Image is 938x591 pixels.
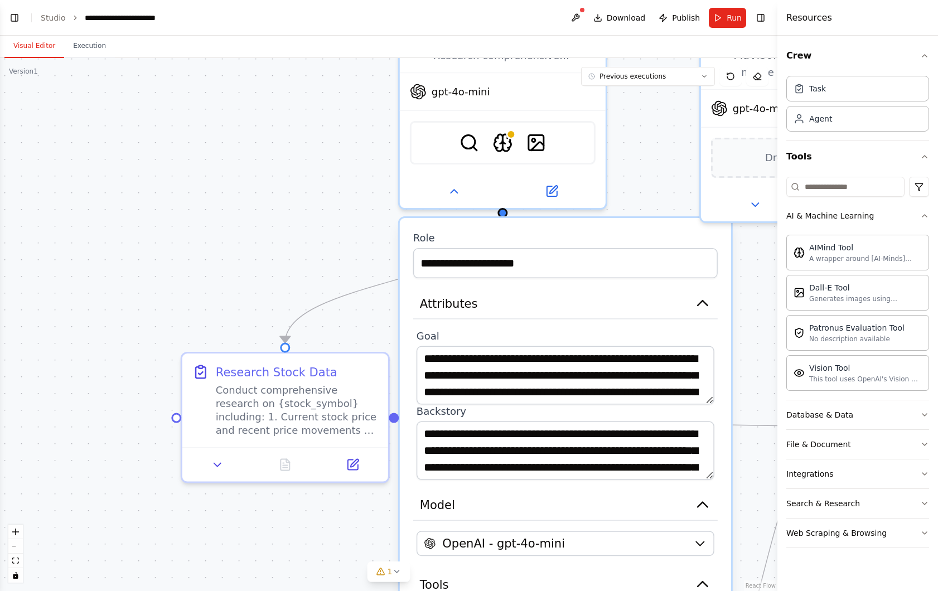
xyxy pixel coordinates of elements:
div: AI & Machine Learning [786,230,929,400]
button: OpenAI - gpt-4o-mini [417,531,714,556]
div: Research Stock DataConduct comprehensive research on {stock_symbol} including: 1. Current stock p... [181,352,390,483]
button: fit view [8,554,23,568]
div: Research comprehensive financial data and market information for {stock_symbol}, including curren... [433,49,596,62]
span: Drop tools here [765,149,843,166]
a: React Flow attribution [746,583,776,589]
span: gpt-4o-mini [733,102,791,115]
button: Attributes [413,288,718,319]
div: Patronus Evaluation Tool [809,322,905,333]
div: File & Document [786,439,851,450]
span: Attributes [420,295,478,312]
span: gpt-4o-mini [432,85,490,99]
button: AI & Machine Learning [786,201,929,230]
div: Task [809,83,826,94]
div: Tools [786,172,929,557]
div: Agent [809,113,832,124]
button: Execution [64,35,115,58]
button: zoom out [8,539,23,554]
div: No description available [809,335,905,343]
button: File & Document [786,430,929,459]
button: Web Scraping & Browsing [786,519,929,548]
span: OpenAI - gpt-4o-mini [442,535,565,552]
img: AIMindTool [492,133,512,153]
img: DallETool [794,287,805,298]
button: No output available [250,455,321,475]
div: Conduct comprehensive research on {stock_symbol} including: 1. Current stock price and recent pri... [216,384,378,437]
nav: breadcrumb [41,12,183,23]
button: Model [413,490,718,521]
g: Edge from fabf6efd-6058-4461-b3c1-651d2d76e0a6 to e0c8ff10-debd-4a96-9fc7-f1594888d89d [277,218,511,343]
img: SerperDevTool [459,133,479,153]
button: Search & Research [786,489,929,518]
span: 1 [388,566,393,577]
div: Vision Tool [809,362,922,374]
button: Publish [654,8,704,28]
div: Dall-E Tool [809,282,922,293]
label: Backstory [417,405,714,418]
button: Run [709,8,746,28]
h4: Resources [786,11,832,25]
div: A wrapper around [AI-Minds]([URL][DOMAIN_NAME]). Useful for when you need answers to questions fr... [809,254,922,263]
button: Show left sidebar [7,10,22,26]
div: This tool uses OpenAI's Vision API to describe the contents of an image. [809,375,922,384]
button: 1 [368,561,410,582]
div: Research comprehensive financial data and market information for {stock_symbol}, including curren... [398,17,607,210]
button: toggle interactivity [8,568,23,583]
div: React Flow controls [8,525,23,583]
img: VisionTool [794,367,805,379]
button: Integrations [786,459,929,488]
div: Investment Strategy Advisor [734,29,897,62]
button: Hide right sidebar [753,10,768,26]
div: Web Scraping & Browsing [786,527,887,539]
label: Goal [417,330,714,343]
button: Open in side panel [324,455,381,475]
img: DallETool [526,133,546,153]
button: zoom in [8,525,23,539]
div: AIMind Tool [809,242,922,253]
div: Investment Strategy AdvisorAnalyze the research data for {stock_symbol} and provide clear, action... [699,17,908,223]
a: Studio [41,13,66,22]
span: Run [727,12,742,23]
img: AIMindTool [794,247,805,258]
div: Research Stock Data [216,364,337,380]
span: Previous executions [599,72,666,81]
button: Visual Editor [4,35,64,58]
button: Tools [786,141,929,172]
button: Crew [786,40,929,71]
div: Search & Research [786,498,860,509]
button: Previous executions [581,67,715,86]
button: Database & Data [786,400,929,429]
span: Publish [672,12,700,23]
div: Analyze the research data for {stock_symbol} and provide clear, actionable investment recommendat... [734,66,897,79]
div: Version 1 [9,67,38,76]
img: PatronusEvalTool [794,327,805,338]
div: Generates images using OpenAI's Dall-E model. [809,294,922,303]
div: AI & Machine Learning [786,210,874,221]
span: Download [607,12,646,23]
label: Role [413,231,718,245]
div: Database & Data [786,409,853,420]
button: Download [589,8,650,28]
div: Crew [786,71,929,141]
div: Integrations [786,468,833,479]
button: Open in side panel [504,181,599,201]
span: Model [420,497,455,514]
